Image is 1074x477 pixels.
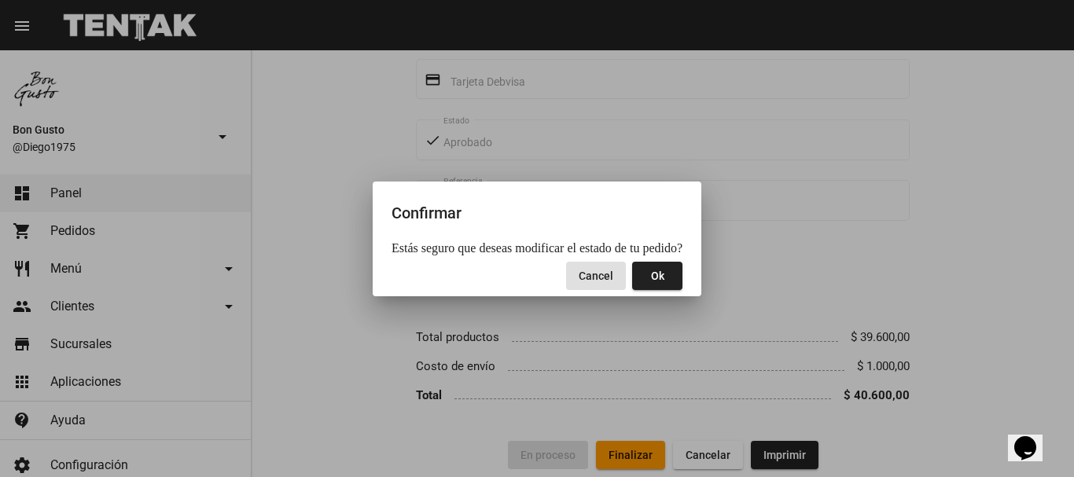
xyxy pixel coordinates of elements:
span: Ok [651,270,664,282]
h2: Confirmar [392,200,682,226]
button: Close dialog [566,262,626,290]
span: Cancel [579,270,613,282]
button: Close dialog [632,262,682,290]
mat-dialog-content: Estás seguro que deseas modificar el estado de tu pedido? [373,241,701,255]
iframe: chat widget [1008,414,1058,461]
